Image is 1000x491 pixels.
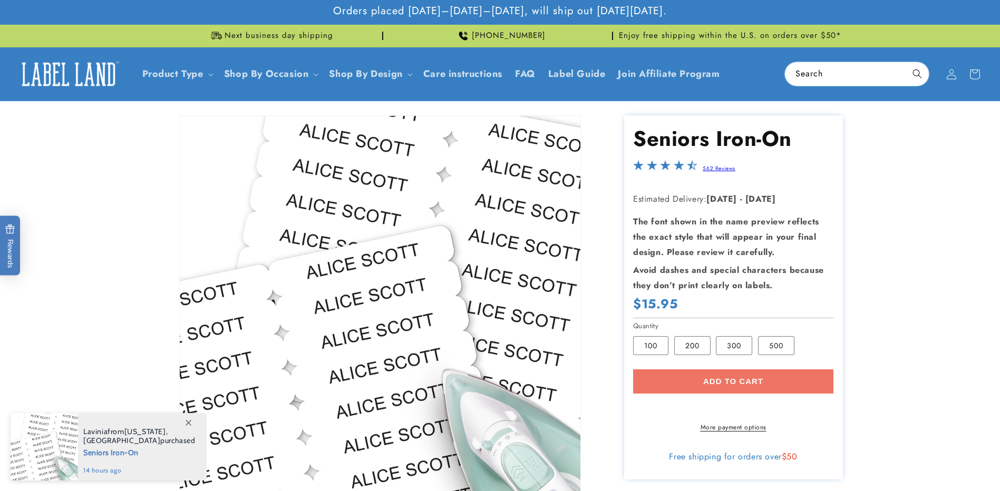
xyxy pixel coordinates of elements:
[83,427,108,436] span: Lavinia
[633,451,833,462] div: Free shipping for orders over
[633,192,833,207] p: Estimated Delivery:
[83,436,160,445] span: [GEOGRAPHIC_DATA]
[417,62,509,86] a: Care instructions
[633,215,819,258] strong: The font shown in the name preview reflects the exact style that will appear in your final design...
[225,31,333,41] span: Next business day shipping
[515,68,536,80] span: FAQ
[323,62,416,86] summary: Shop By Design
[716,336,752,355] label: 300
[633,321,659,331] legend: Quantity
[548,68,606,80] span: Label Guide
[333,4,667,18] span: Orders placed [DATE]–[DATE]–[DATE], will ship out [DATE][DATE].
[472,31,546,41] span: [PHONE_NUMBER]
[758,336,794,355] label: 500
[124,427,166,436] span: [US_STATE]
[906,62,929,85] button: Search
[674,336,711,355] label: 200
[12,54,125,94] a: Label Land
[158,25,383,47] div: Announcement
[423,68,502,80] span: Care instructions
[633,163,697,175] span: 4.4-star overall rating
[740,193,743,205] strong: -
[83,427,196,445] span: from , purchased
[703,164,735,172] a: 562 Reviews
[5,224,15,268] span: Rewards
[745,193,776,205] strong: [DATE]
[633,264,824,291] strong: Avoid dashes and special characters because they don’t print clearly on labels.
[329,67,402,81] a: Shop By Design
[787,450,797,463] span: 50
[782,450,787,463] span: $
[633,423,833,432] a: More payment options
[633,296,678,312] span: $15.95
[706,193,737,205] strong: [DATE]
[618,68,720,80] span: Join Affiliate Program
[542,62,612,86] a: Label Guide
[136,62,218,86] summary: Product Type
[633,125,833,152] h1: Seniors Iron-On
[633,336,668,355] label: 100
[619,31,841,41] span: Enjoy free shipping within the U.S. on orders over $50*
[218,62,323,86] summary: Shop By Occasion
[16,58,121,91] img: Label Land
[387,25,613,47] div: Announcement
[617,25,843,47] div: Announcement
[224,68,309,80] span: Shop By Occasion
[611,62,726,86] a: Join Affiliate Program
[142,67,203,81] a: Product Type
[509,62,542,86] a: FAQ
